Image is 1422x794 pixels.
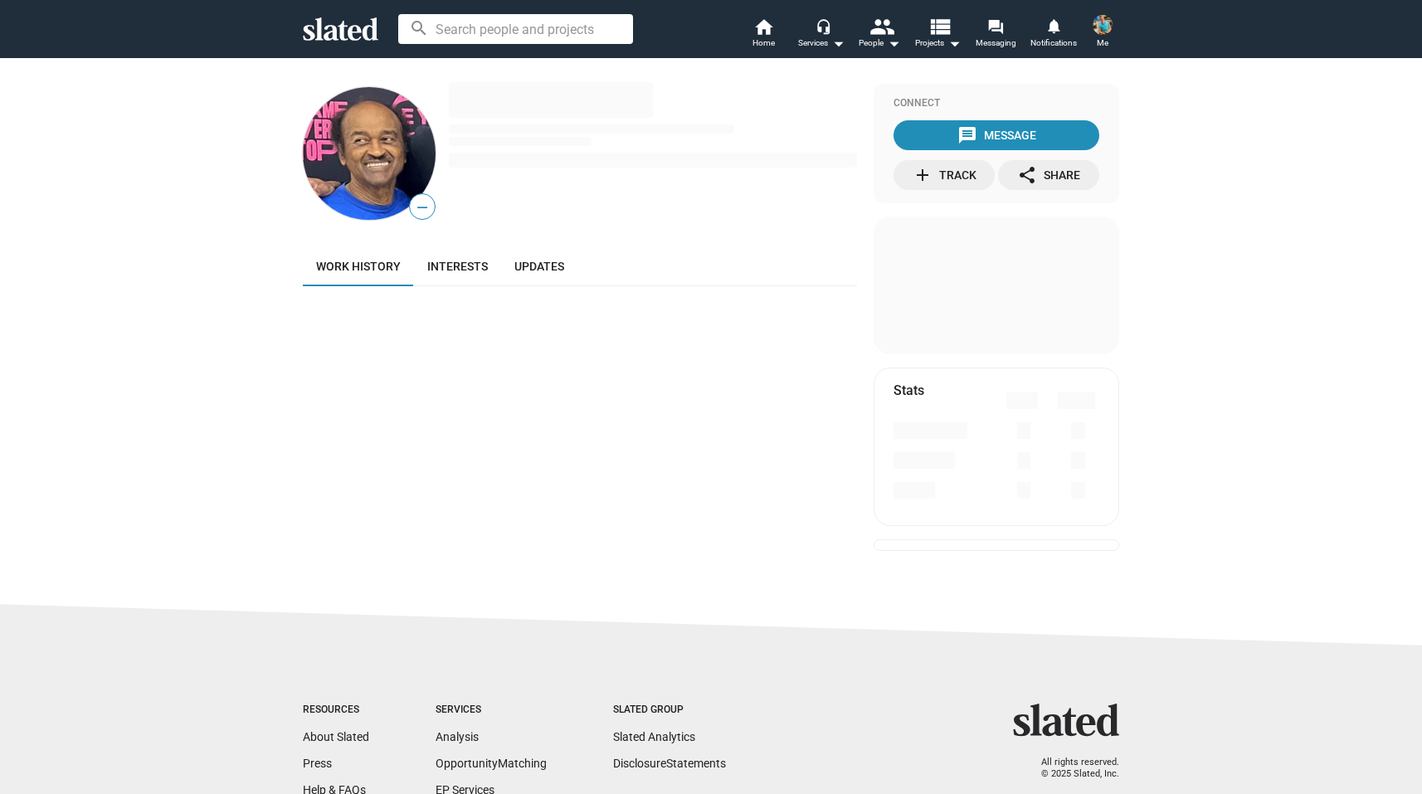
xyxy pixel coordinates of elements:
[884,33,903,53] mat-icon: arrow_drop_down
[436,757,547,770] a: OpportunityMatching
[303,730,369,743] a: About Slated
[792,17,850,53] button: Services
[316,260,401,273] span: Work history
[303,246,414,286] a: Work history
[859,33,900,53] div: People
[908,17,967,53] button: Projects
[894,97,1099,110] div: Connect
[410,197,435,218] span: —
[913,165,933,185] mat-icon: add
[998,160,1099,190] button: Share
[1030,33,1077,53] span: Notifications
[753,17,773,37] mat-icon: home
[1017,160,1080,190] div: Share
[798,33,845,53] div: Services
[1024,757,1119,781] p: All rights reserved. © 2025 Slated, Inc.
[1093,15,1113,35] img: Matt Kugelman
[957,125,977,145] mat-icon: message
[613,730,695,743] a: Slated Analytics
[414,246,501,286] a: Interests
[976,33,1016,53] span: Messaging
[303,757,332,770] a: Press
[398,14,633,44] input: Search people and projects
[894,120,1099,150] button: Message
[1083,12,1123,55] button: Matt KugelmanMe
[613,757,726,770] a: DisclosureStatements
[427,260,488,273] span: Interests
[967,17,1025,53] a: Messaging
[928,14,952,38] mat-icon: view_list
[1097,33,1108,53] span: Me
[613,704,726,717] div: Slated Group
[828,33,848,53] mat-icon: arrow_drop_down
[734,17,792,53] a: Home
[514,260,564,273] span: Updates
[850,17,908,53] button: People
[913,160,976,190] div: Track
[1045,17,1061,33] mat-icon: notifications
[816,18,830,33] mat-icon: headset_mic
[436,704,547,717] div: Services
[894,382,924,399] mat-card-title: Stats
[752,33,775,53] span: Home
[987,18,1003,34] mat-icon: forum
[1025,17,1083,53] a: Notifications
[869,14,894,38] mat-icon: people
[436,730,479,743] a: Analysis
[957,120,1036,150] div: Message
[894,160,995,190] button: Track
[1017,165,1037,185] mat-icon: share
[501,246,577,286] a: Updates
[303,704,369,717] div: Resources
[915,33,961,53] span: Projects
[944,33,964,53] mat-icon: arrow_drop_down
